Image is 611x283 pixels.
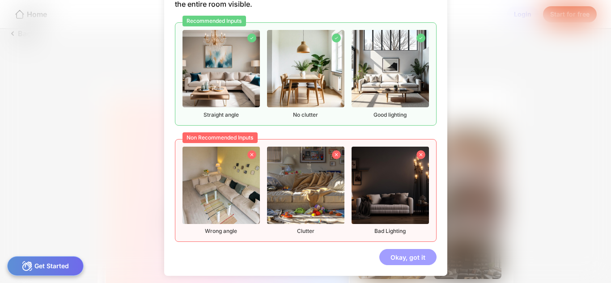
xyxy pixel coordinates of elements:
[352,30,429,118] div: Good lighting
[352,30,429,107] img: recommendedImageFurnished3.png
[379,249,437,265] div: Okay, got it
[182,147,260,224] img: nonrecommendedImageFurnished1.png
[182,30,260,107] img: recommendedImageFurnished1.png
[267,30,344,107] img: recommendedImageFurnished2.png
[267,147,344,224] img: nonrecommendedImageFurnished2.png
[352,147,429,224] img: nonrecommendedImageFurnished3.png
[267,30,344,118] div: No clutter
[352,147,429,235] div: Bad Lighting
[182,16,246,26] div: Recommended Inputs
[182,30,260,118] div: Straight angle
[182,132,258,143] div: Non Recommended Inputs
[182,147,260,235] div: Wrong angle
[7,256,84,276] div: Get Started
[267,147,344,235] div: Clutter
